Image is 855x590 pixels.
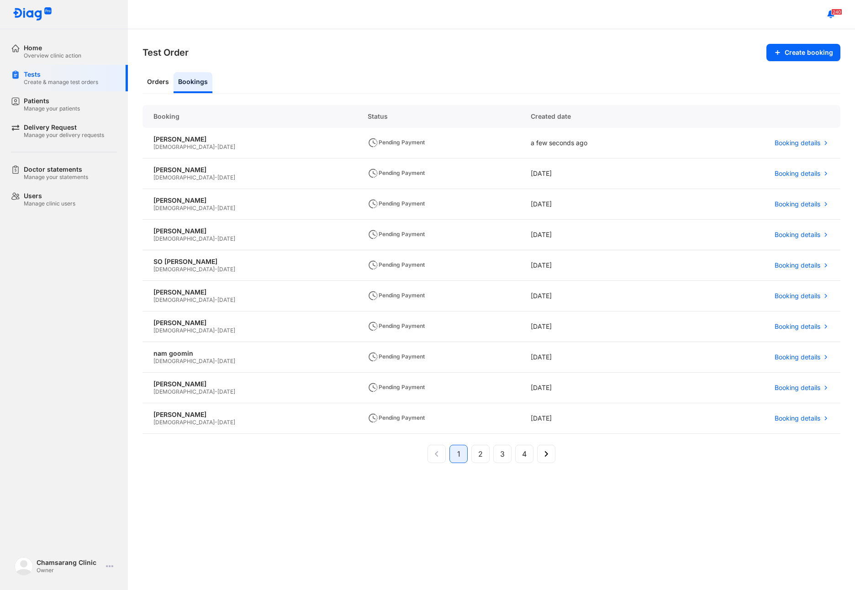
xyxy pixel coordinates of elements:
[217,327,235,334] span: [DATE]
[215,174,217,181] span: -
[520,250,682,281] div: [DATE]
[357,105,520,128] div: Status
[153,166,346,174] div: [PERSON_NAME]
[775,200,820,208] span: Booking details
[153,266,215,273] span: [DEMOGRAPHIC_DATA]
[217,205,235,211] span: [DATE]
[215,358,217,364] span: -
[215,266,217,273] span: -
[215,388,217,395] span: -
[153,288,346,296] div: [PERSON_NAME]
[217,419,235,426] span: [DATE]
[217,235,235,242] span: [DATE]
[215,205,217,211] span: -
[775,169,820,178] span: Booking details
[217,174,235,181] span: [DATE]
[13,7,52,21] img: logo
[215,327,217,334] span: -
[215,419,217,426] span: -
[520,189,682,220] div: [DATE]
[449,445,468,463] button: 1
[24,52,81,59] div: Overview clinic action
[37,567,102,574] div: Owner
[500,448,505,459] span: 3
[24,123,104,132] div: Delivery Request
[478,448,483,459] span: 2
[368,414,425,421] span: Pending Payment
[775,139,820,147] span: Booking details
[775,384,820,392] span: Booking details
[368,261,425,268] span: Pending Payment
[24,70,98,79] div: Tests
[368,322,425,329] span: Pending Payment
[142,105,357,128] div: Booking
[775,353,820,361] span: Booking details
[520,373,682,403] div: [DATE]
[153,358,215,364] span: [DEMOGRAPHIC_DATA]
[368,292,425,299] span: Pending Payment
[153,349,346,358] div: nam goomin
[520,281,682,311] div: [DATE]
[217,296,235,303] span: [DATE]
[153,196,346,205] div: [PERSON_NAME]
[520,342,682,373] div: [DATE]
[215,296,217,303] span: -
[24,44,81,52] div: Home
[153,174,215,181] span: [DEMOGRAPHIC_DATA]
[368,353,425,360] span: Pending Payment
[766,44,840,61] button: Create booking
[153,143,215,150] span: [DEMOGRAPHIC_DATA]
[174,72,212,93] div: Bookings
[217,143,235,150] span: [DATE]
[24,174,88,181] div: Manage your statements
[215,143,217,150] span: -
[142,72,174,93] div: Orders
[520,105,682,128] div: Created date
[520,403,682,434] div: [DATE]
[368,139,425,146] span: Pending Payment
[153,319,346,327] div: [PERSON_NAME]
[24,165,88,174] div: Doctor statements
[153,388,215,395] span: [DEMOGRAPHIC_DATA]
[24,132,104,139] div: Manage your delivery requests
[775,322,820,331] span: Booking details
[457,448,460,459] span: 1
[368,384,425,390] span: Pending Payment
[775,261,820,269] span: Booking details
[24,105,80,112] div: Manage your patients
[215,235,217,242] span: -
[153,296,215,303] span: [DEMOGRAPHIC_DATA]
[522,448,527,459] span: 4
[493,445,512,463] button: 3
[217,358,235,364] span: [DATE]
[142,46,189,59] h3: Test Order
[153,227,346,235] div: [PERSON_NAME]
[831,9,842,15] span: 240
[471,445,490,463] button: 2
[217,266,235,273] span: [DATE]
[24,79,98,86] div: Create & manage test orders
[153,380,346,388] div: [PERSON_NAME]
[37,558,102,567] div: Chamsarang Clinic
[153,235,215,242] span: [DEMOGRAPHIC_DATA]
[153,411,346,419] div: [PERSON_NAME]
[520,311,682,342] div: [DATE]
[520,220,682,250] div: [DATE]
[153,135,346,143] div: [PERSON_NAME]
[153,258,346,266] div: SO [PERSON_NAME]
[24,97,80,105] div: Patients
[15,557,33,575] img: logo
[368,231,425,237] span: Pending Payment
[24,192,75,200] div: Users
[775,292,820,300] span: Booking details
[368,200,425,207] span: Pending Payment
[153,327,215,334] span: [DEMOGRAPHIC_DATA]
[24,200,75,207] div: Manage clinic users
[775,231,820,239] span: Booking details
[515,445,533,463] button: 4
[368,169,425,176] span: Pending Payment
[520,128,682,158] div: a few seconds ago
[217,388,235,395] span: [DATE]
[153,205,215,211] span: [DEMOGRAPHIC_DATA]
[520,158,682,189] div: [DATE]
